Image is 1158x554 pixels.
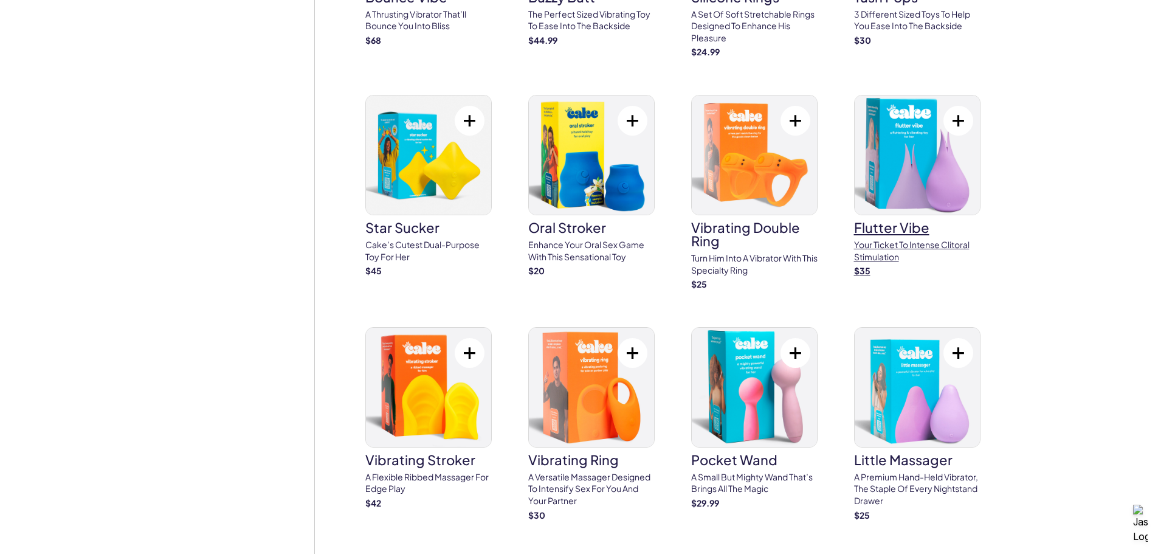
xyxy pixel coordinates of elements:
p: 3 different sized toys to help you ease into the backside [854,9,981,32]
h3: oral stroker [528,221,655,234]
a: vibrating strokervibrating strokerA flexible ribbed massager for Edge play$42 [365,327,492,510]
h3: flutter vibe [854,221,981,234]
img: flutter vibe [855,95,980,215]
img: little massager [855,328,980,447]
img: vibrating ring [529,328,654,447]
p: Enhance your oral sex game with this sensational toy [528,239,655,263]
p: A small but mighty wand that’s brings all the magic [691,471,818,495]
a: vibrating ringvibrating ringA versatile massager designed to Intensify sex for you and your partn... [528,327,655,521]
strong: $ 35 [854,265,870,276]
p: A versatile massager designed to Intensify sex for you and your partner [528,471,655,507]
p: A set of soft stretchable rings designed to enhance his pleasure [691,9,818,44]
a: pocket wandpocket wandA small but mighty wand that’s brings all the magic$29.99 [691,327,818,510]
p: A flexible ribbed massager for Edge play [365,471,492,495]
strong: $ 45 [365,265,382,276]
p: A thrusting vibrator that’ll bounce you into bliss [365,9,492,32]
a: little massagerlittle massagerA premium hand-held vibrator, the staple of every nightstand drawer$25 [854,327,981,521]
strong: $ 24.99 [691,46,720,57]
h3: pocket wand [691,453,818,466]
p: The perfect sized vibrating toy to ease into the backside [528,9,655,32]
img: pocket wand [692,328,817,447]
strong: $ 68 [365,35,381,46]
strong: $ 25 [854,510,870,521]
img: vibrating double ring [692,95,817,215]
p: Turn him into a vibrator with this specialty ring [691,252,818,276]
strong: $ 44.99 [528,35,557,46]
a: vibrating double ringvibrating double ringTurn him into a vibrator with this specialty ring$25 [691,95,818,291]
strong: $ 30 [854,35,871,46]
h3: little massager [854,453,981,466]
a: oral strokeroral strokerEnhance your oral sex game with this sensational toy$20 [528,95,655,277]
h3: star sucker [365,221,492,234]
p: A premium hand-held vibrator, the staple of every nightstand drawer [854,471,981,507]
p: Your ticket to intense clitoral stimulation [854,239,981,263]
strong: $ 42 [365,497,381,508]
h3: vibrating stroker [365,453,492,466]
strong: $ 25 [691,279,707,289]
img: star sucker [366,95,491,215]
a: flutter vibeflutter vibeYour ticket to intense clitoral stimulation$35 [854,95,981,277]
img: oral stroker [529,95,654,215]
h3: vibrating ring [528,453,655,466]
strong: $ 20 [528,265,545,276]
h3: vibrating double ring [691,221,818,248]
strong: $ 30 [528,510,545,521]
strong: $ 29.99 [691,497,719,508]
a: star suckerstar suckerCake’s cutest dual-purpose toy for her$45 [365,95,492,277]
img: vibrating stroker [366,328,491,447]
p: Cake’s cutest dual-purpose toy for her [365,239,492,263]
